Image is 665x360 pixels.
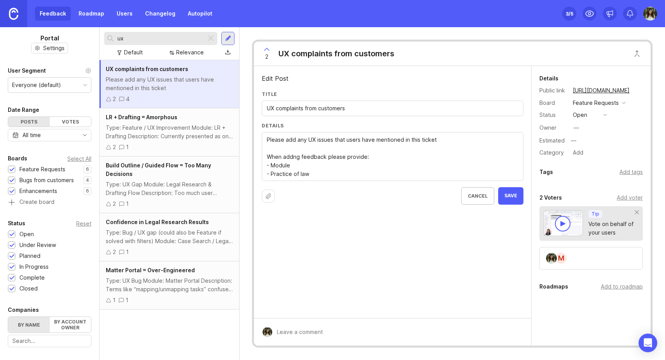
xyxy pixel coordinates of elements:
div: Everyone (default) [12,81,61,89]
a: Autopilot [183,7,217,21]
label: Title [262,91,523,97]
div: Open Intercom Messenger [639,334,657,352]
span: UX complaints from customers [106,66,188,72]
div: Roadmaps [539,282,568,291]
img: video-thumbnail-vote-d41b83416815613422e2ca741bf692cc.jpg [543,210,583,236]
input: Search... [117,34,203,43]
img: Sarina Zohdi [643,7,657,21]
button: Cancel [461,187,494,205]
div: — [569,136,579,146]
div: Closed [19,284,38,293]
div: Complete [19,273,45,282]
span: Cancel [468,193,488,199]
a: Users [112,7,137,21]
div: UX complaints from customers [278,48,394,59]
span: Confidence in Legal Research Results [106,219,209,225]
div: Planned [19,252,40,260]
div: Details [539,74,558,83]
span: 2 [265,52,268,61]
div: Vote on behalf of your users [588,220,635,237]
p: 6 [86,166,89,172]
span: Save [504,193,517,199]
span: Build Outline / Guided Flow = Too Many Decisions [106,162,211,177]
button: Settings [31,43,68,54]
p: 4 [86,177,89,183]
a: Changelog [140,7,180,21]
label: By name [8,317,50,332]
a: Build Outline / Guided Flow = Too Many DecisionsType: UX Gap Module: Legal Research & Drafting Fl... [100,157,239,213]
p: 6 [86,188,89,194]
div: 1 [126,143,129,151]
div: Type: UX Bug Module: Matter Portal Description: Terms like “mapping/unmapping tasks” confuse lawy... [106,277,233,294]
a: Matter Portal = Over-EngineeredType: UX Bug Module: Matter Portal Description: Terms like “mappin... [100,261,239,310]
img: Sarina Zohdi [546,253,557,264]
a: Roadmap [74,7,109,21]
div: — [574,123,579,132]
div: 1 [126,200,129,208]
button: Close button [629,46,645,61]
div: Owner [539,123,567,132]
div: 4 [126,95,129,103]
label: By account owner [50,317,91,332]
div: Add to roadmap [601,282,643,291]
div: Type: Feature / UX Improvement Module: LR + Drafting Description: Currently presented as one modu... [106,123,233,141]
span: Matter Portal = Over-Engineered [106,267,195,273]
div: Board [539,99,567,107]
div: Category [539,148,567,157]
div: Open [19,230,34,238]
div: Reset [76,221,91,226]
div: Feature Requests [19,165,65,174]
a: Confidence in Legal Research ResultsType: Bug / UX gap (could also be Feature if solved with filt... [100,213,239,261]
div: User Segment [8,66,46,75]
div: Add voter [617,193,643,202]
a: [URL][DOMAIN_NAME] [570,85,632,96]
div: Public link [539,86,567,95]
div: Tags [539,167,553,177]
div: 3 /5 [566,8,573,19]
div: 1 [126,248,129,256]
div: M [555,252,567,264]
a: UX complaints from customersPlease add any UX issues that users have mentioned in this ticket24 [100,60,239,108]
div: In Progress [19,263,49,271]
div: Status [539,111,567,119]
div: 1 [126,296,128,304]
div: Please add any UX issues that users have mentioned in this ticket [106,75,233,92]
img: Sarina Zohdi [262,327,273,337]
div: Bugs from customers [19,176,74,184]
a: LR + Drafting = AmorphousType: Feature / UX Improvement Module: LR + Drafting Description: Curren... [100,108,239,157]
span: Settings [43,44,65,52]
h1: Portal [40,33,59,43]
div: Status [8,219,25,228]
div: Under Review [19,241,56,249]
div: 2 [113,200,116,208]
div: Companies [8,305,39,315]
div: Enhancements [19,187,57,195]
div: 2 Voters [539,193,562,202]
div: 2 [113,143,116,151]
input: Short, descriptive title [267,104,518,113]
div: 2 [113,95,116,103]
div: Relevance [176,48,204,57]
div: Default [124,48,143,57]
div: open [573,111,587,119]
svg: toggle icon [79,132,91,138]
div: Type: UX Gap Module: Legal Research & Drafting Flow Description: Too much user curation required ... [106,180,233,197]
div: Estimated [539,138,565,143]
button: 3/5 [562,7,576,21]
div: Add tags [619,168,643,176]
div: Date Range [8,105,39,115]
a: Add [567,148,586,158]
div: Feature Requests [573,99,619,107]
div: 2 [113,248,116,256]
div: Posts [8,117,50,127]
label: Details [262,122,523,129]
textarea: Please add any UX issues that users have mentioned in this ticket [267,136,518,178]
div: Add [570,148,586,158]
div: All time [23,131,41,139]
input: Search... [12,337,87,345]
button: Save [498,187,523,205]
div: Type: Bug / UX gap (could also be Feature if solved with filters) Module: Case Search / Legal Res... [106,228,233,245]
span: LR + Drafting = Amorphous [106,114,177,120]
